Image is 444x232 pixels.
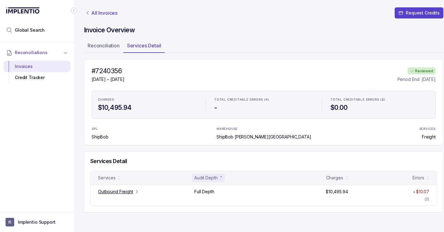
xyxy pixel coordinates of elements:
[214,103,313,112] h4: -
[6,218,68,226] button: User initialsImplentio Support
[98,103,197,112] h4: $10,495.94
[413,175,424,181] div: Errors
[91,10,117,16] p: All Invoices
[416,189,429,195] p: $10.07
[98,98,114,102] p: CHARGES
[326,175,343,181] div: Charges
[92,134,109,140] p: ShipBob
[194,189,214,195] p: Full Depth
[422,134,436,140] p: Freight
[214,98,269,102] p: TOTAL CREDITABLE ERRORS (#)
[15,27,45,33] span: Global Search
[9,61,65,72] div: Invoices
[413,191,415,193] img: red pointer upwards
[4,60,70,85] div: Reconciliations
[127,42,161,49] p: Services Detail
[216,127,238,131] p: WAREHOUSE
[4,46,70,59] button: Reconciliations
[84,10,119,16] a: Link All Invoices
[90,158,437,165] h5: Services Detail
[92,76,125,82] p: [DATE] – [DATE]
[425,196,429,202] div: (2)
[194,175,217,181] div: Audit Depth
[408,67,436,75] div: Reviewed
[327,94,433,116] li: Statistic TOTAL CREDITABLE ERRORS ($)
[84,41,443,53] ul: Tab Group
[84,41,123,53] li: Tab Reconciliation
[15,50,47,56] span: Reconciliations
[211,94,317,116] li: Statistic TOTAL CREDITABLE ERRORS (#)
[331,103,429,112] h4: $0.00
[98,189,133,195] p: Outbound Freight
[123,41,165,53] li: Tab Services Detail
[397,76,436,82] p: Period End: [DATE]
[18,219,55,225] p: Implentio Support
[92,91,436,118] ul: Statistic Highlights
[419,127,436,131] p: SERVICES
[9,72,65,83] div: Credit Tracker
[326,189,348,195] p: $10,495.94
[98,175,116,181] div: Services
[6,218,14,226] span: User initials
[395,7,443,18] button: Request Credits
[92,67,125,75] h4: #7240356
[88,42,120,49] p: Reconciliation
[84,26,443,34] h4: Invoice Overview
[92,127,108,131] p: 3PL
[94,94,200,116] li: Statistic CHARGES
[70,7,78,14] div: Collapse Icon
[331,98,385,102] p: TOTAL CREDITABLE ERRORS ($)
[406,10,440,16] p: Request Credits
[216,134,311,140] p: ShipBob [PERSON_NAME][GEOGRAPHIC_DATA]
